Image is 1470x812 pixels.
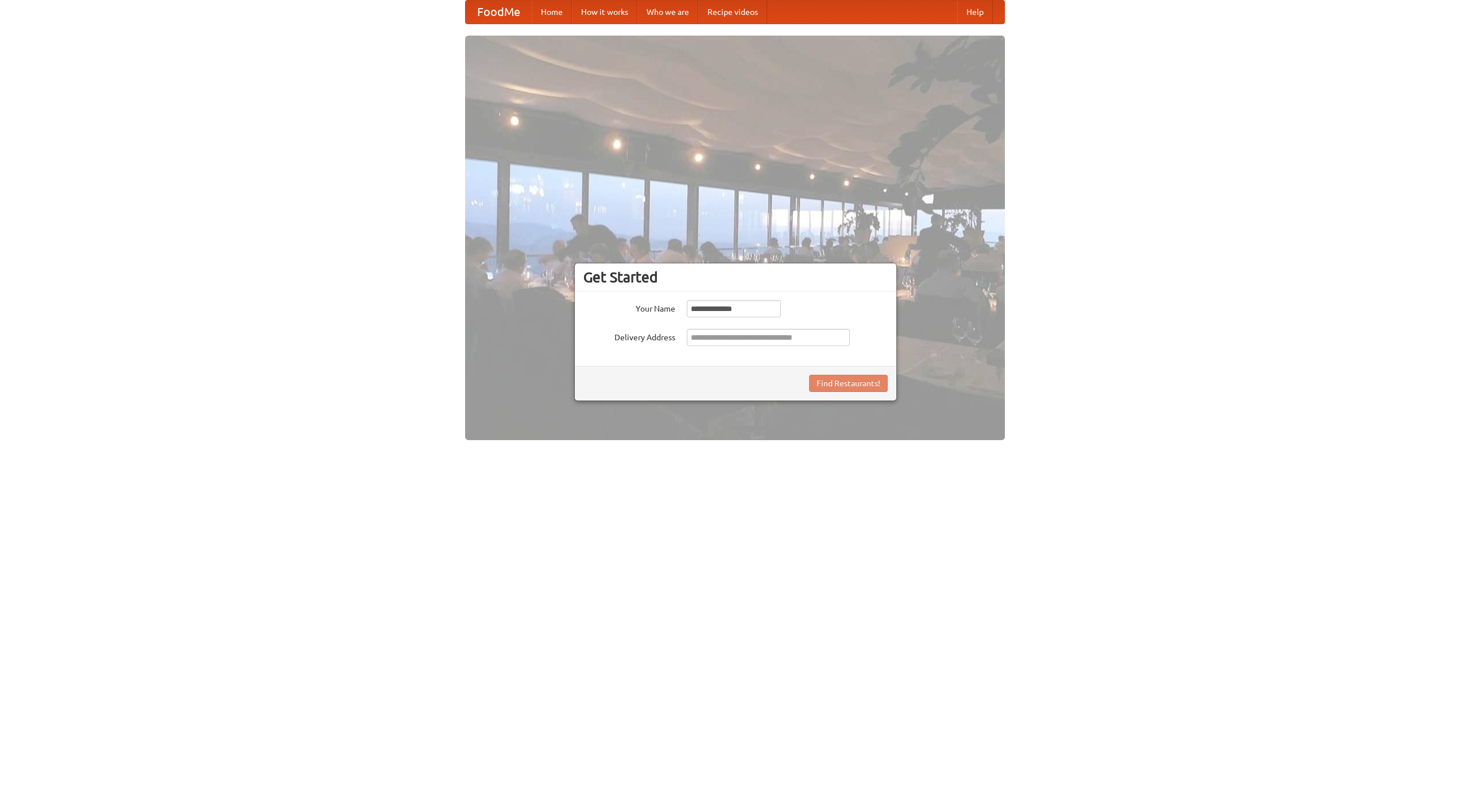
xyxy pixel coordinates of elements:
a: FoodMe [466,1,532,24]
a: How it works [572,1,637,24]
button: Find Restaurants! [809,375,888,392]
a: Who we are [637,1,698,24]
a: Recipe videos [698,1,767,24]
label: Delivery Address [583,329,675,343]
h3: Get Started [583,269,888,286]
label: Your Name [583,300,675,314]
a: Home [532,1,572,24]
a: Help [957,1,993,24]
